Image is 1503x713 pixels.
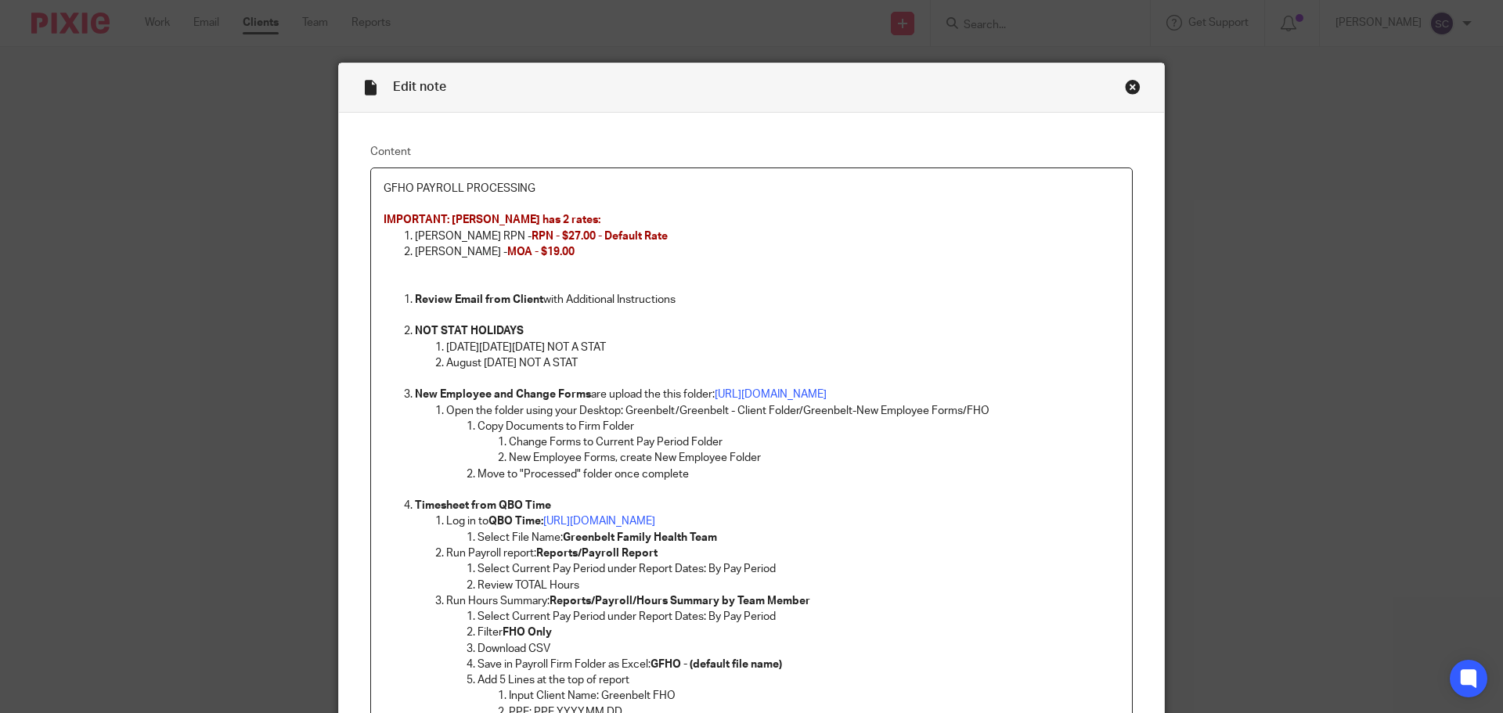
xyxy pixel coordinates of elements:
[478,578,1119,593] p: Review TOTAL Hours
[509,434,1119,450] p: Change Forms to Current Pay Period Folder
[384,181,1119,196] p: GFHO PAYROLL PROCESSING
[415,294,543,305] strong: Review Email from Client
[478,672,1119,688] p: Add 5 Lines at the top of report
[509,450,1119,466] p: New Employee Forms, create New Employee Folder
[446,340,1119,355] p: [DATE][DATE][DATE] NOT A STAT
[507,247,575,257] span: MOA - $19.00
[446,593,1119,609] p: Run Hours Summary:
[478,657,1119,672] p: Save in Payroll Firm Folder as Excel:
[446,403,1119,419] p: Open the folder using your Desktop: Greenbelt/Greenbelt - Client Folder/Greenbelt-New Employee Fo...
[446,546,1119,561] p: Run Payroll report:
[393,81,446,93] span: Edit note
[415,387,1119,402] p: are upload the this folder:
[532,231,668,242] span: RPN - $27.00 - Default Rate
[415,229,1119,244] p: [PERSON_NAME] RPN -
[446,513,1119,529] p: Log in to
[415,500,551,511] strong: Timesheet from QBO Time
[1125,79,1141,95] div: Close this dialog window
[550,596,810,607] strong: Reports/Payroll/Hours Summary by Team Member
[478,561,1119,577] p: Select Current Pay Period under Report Dates: By Pay Period
[415,292,1119,308] p: with Additional Instructions
[536,548,658,559] strong: Reports/Payroll Report
[478,609,1119,625] p: Select Current Pay Period under Report Dates: By Pay Period
[478,530,1119,546] p: Select File Name:
[563,532,717,543] strong: Greenbelt Family Health Team
[478,419,1119,434] p: Copy Documents to Firm Folder
[478,625,1119,640] p: Filter
[415,244,1119,260] p: [PERSON_NAME] -
[478,641,1119,657] p: Download CSV
[384,214,600,225] span: IMPORTANT: [PERSON_NAME] has 2 rates:
[509,688,1119,704] p: Input Client Name: Greenbelt FHO
[543,516,655,527] a: [URL][DOMAIN_NAME]
[488,516,543,527] strong: QBO Time:
[415,326,524,337] strong: NOT STAT HOLIDAYS
[446,355,1119,371] p: August [DATE] NOT A STAT
[370,144,1133,160] label: Content
[478,466,1119,482] p: Move to "Processed" folder once complete
[715,389,827,400] a: [URL][DOMAIN_NAME]
[651,659,782,670] strong: GFHO - (default file name)
[503,627,552,638] strong: FHO Only
[415,389,591,400] strong: New Employee and Change Forms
